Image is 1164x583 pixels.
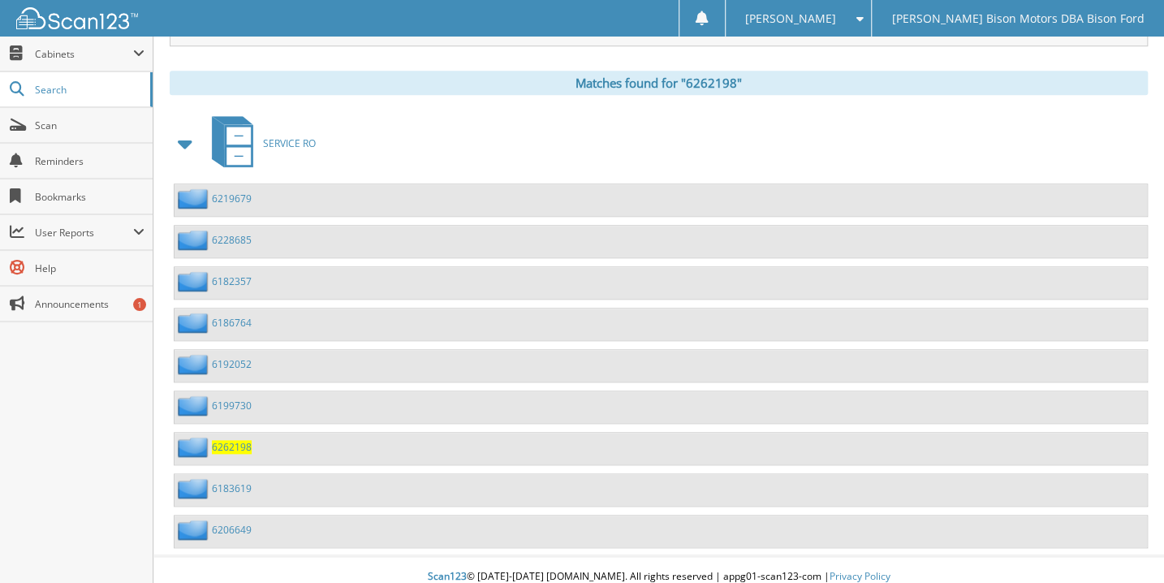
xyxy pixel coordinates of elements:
span: Search [35,83,142,97]
span: Announcements [35,297,144,311]
span: [PERSON_NAME] Bison Motors DBA Bison Ford [892,14,1145,24]
a: Privacy Policy [830,569,890,583]
img: folder2.png [178,478,212,499]
a: 6219679 [212,192,252,205]
a: 6199730 [212,399,252,412]
span: User Reports [35,226,133,240]
a: 6186764 [212,316,252,330]
img: folder2.png [178,271,212,291]
a: 6182357 [212,274,252,288]
img: folder2.png [178,354,212,374]
a: 6206649 [212,523,252,537]
a: 6183619 [212,482,252,495]
img: folder2.png [178,313,212,333]
span: [PERSON_NAME] [745,14,836,24]
span: Help [35,261,144,275]
div: Matches found for "6262198" [170,71,1148,95]
div: 1 [133,298,146,311]
img: folder2.png [178,395,212,416]
span: SERVICE RO [263,136,316,150]
a: 6228685 [212,233,252,247]
a: SERVICE RO [202,111,316,175]
img: folder2.png [178,188,212,209]
img: folder2.png [178,437,212,457]
span: Scan [35,119,144,132]
a: 6262198 [212,440,252,454]
span: Scan123 [428,569,467,583]
span: Bookmarks [35,190,144,204]
a: 6192052 [212,357,252,371]
img: scan123-logo-white.svg [16,7,138,29]
span: Reminders [35,154,144,168]
img: folder2.png [178,520,212,540]
img: folder2.png [178,230,212,250]
span: Cabinets [35,47,133,61]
